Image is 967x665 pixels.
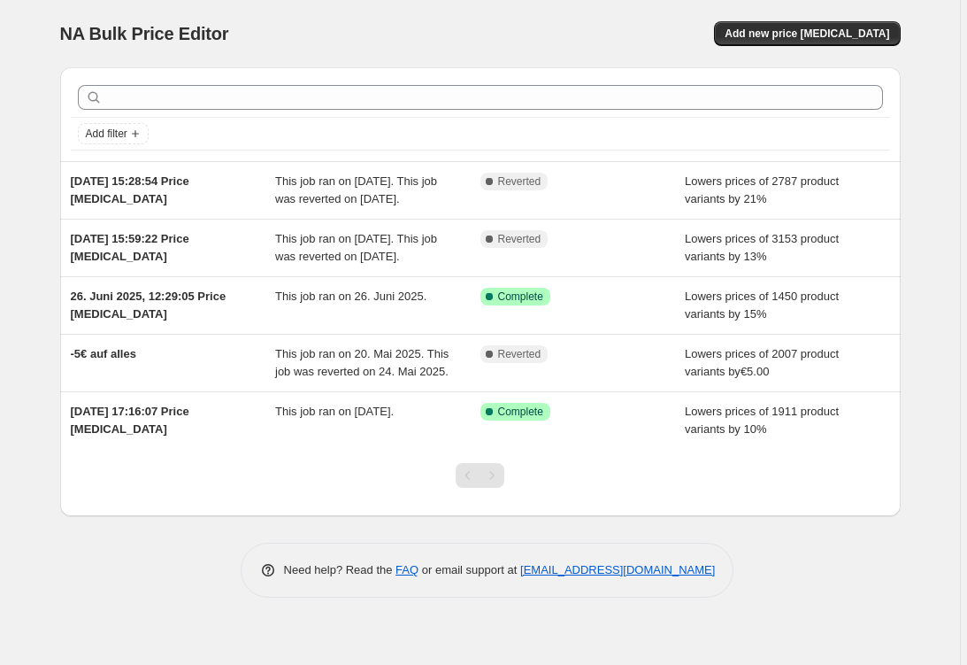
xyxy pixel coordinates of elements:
span: Add new price [MEDICAL_DATA] [725,27,889,41]
span: Reverted [498,347,541,361]
span: Add filter [86,127,127,141]
span: Lowers prices of 2007 product variants by [685,347,839,378]
span: Complete [498,405,543,419]
span: This job ran on [DATE]. This job was reverted on [DATE]. [275,174,437,205]
span: This job ran on 26. Juni 2025. [275,290,426,303]
span: or email support at [418,563,520,576]
span: Complete [498,290,543,304]
span: Lowers prices of 3153 product variants by 13% [685,232,839,263]
span: Reverted [498,174,541,189]
span: [DATE] 15:28:54 Price [MEDICAL_DATA] [71,174,189,205]
span: [DATE] 17:16:07 Price [MEDICAL_DATA] [71,405,189,436]
a: FAQ [395,563,418,576]
button: Add new price [MEDICAL_DATA] [714,21,900,46]
span: This job ran on [DATE]. [275,405,394,418]
span: This job ran on 20. Mai 2025. This job was reverted on 24. Mai 2025. [275,347,449,378]
button: Add filter [78,123,149,144]
span: Lowers prices of 1911 product variants by 10% [685,405,839,436]
span: Lowers prices of 2787 product variants by 21% [685,174,839,205]
span: €5.00 [741,365,770,378]
span: -5€ auf alles [71,347,136,360]
span: Need help? Read the [284,563,396,576]
span: 26. Juni 2025, 12:29:05 Price [MEDICAL_DATA] [71,290,226,321]
span: This job ran on [DATE]. This job was reverted on [DATE]. [275,232,437,263]
span: Lowers prices of 1450 product variants by 15% [685,290,839,321]
span: [DATE] 15:59:22 Price [MEDICAL_DATA] [71,232,189,263]
a: [EMAIL_ADDRESS][DOMAIN_NAME] [520,563,715,576]
span: Reverted [498,232,541,246]
span: NA Bulk Price Editor [60,24,229,43]
nav: Pagination [456,463,504,488]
